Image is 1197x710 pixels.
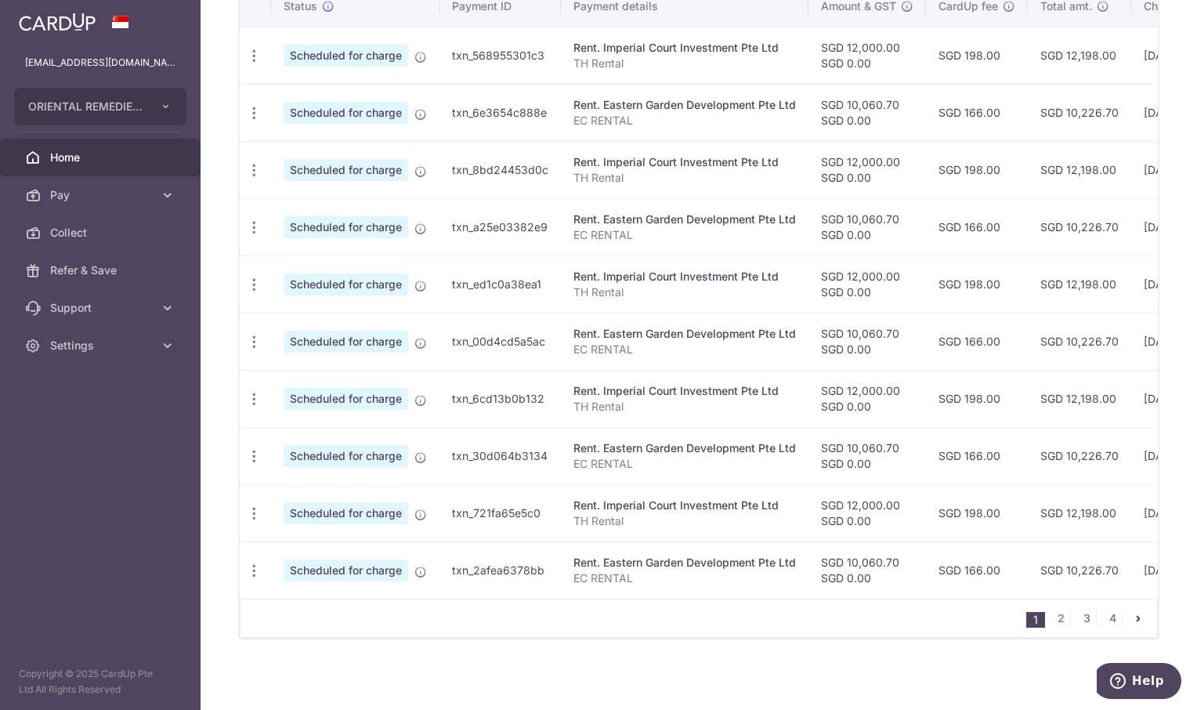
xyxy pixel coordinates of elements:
[573,269,796,284] div: Rent. Imperial Court Investment Pte Ltd
[50,150,154,165] span: Home
[25,55,175,71] p: [EMAIL_ADDRESS][DOMAIN_NAME]
[808,198,926,255] td: SGD 10,060.70 SGD 0.00
[1028,370,1131,427] td: SGD 12,198.00
[1051,609,1070,628] a: 2
[439,370,561,427] td: txn_6cd13b0b132
[808,313,926,370] td: SGD 10,060.70 SGD 0.00
[1028,84,1131,141] td: SGD 10,226.70
[808,427,926,484] td: SGD 10,060.70 SGD 0.00
[573,571,796,586] p: EC RENTAL
[573,227,796,243] p: EC RENTAL
[573,97,796,113] div: Rent. Eastern Garden Development Pte Ltd
[926,484,1028,542] td: SGD 198.00
[284,159,408,181] span: Scheduled for charge
[926,427,1028,484] td: SGD 166.00
[573,383,796,399] div: Rent. Imperial Court Investment Pte Ltd
[439,542,561,599] td: txn_2afea6378bb
[808,484,926,542] td: SGD 12,000.00 SGD 0.00
[28,99,144,114] span: ORIENTAL REMEDIES EAST COAST PRIVATE LIMITED
[284,102,408,124] span: Scheduled for charge
[573,440,796,456] div: Rent. Eastern Garden Development Pte Ltd
[1028,542,1131,599] td: SGD 10,226.70
[808,255,926,313] td: SGD 12,000.00 SGD 0.00
[1028,255,1131,313] td: SGD 12,198.00
[926,313,1028,370] td: SGD 166.00
[573,342,796,357] p: EC RENTAL
[573,113,796,129] p: EC RENTAL
[1097,663,1181,702] iframe: Opens a widget where you can find more information
[1026,600,1157,637] nav: pager
[439,427,561,484] td: txn_30d064b3134
[926,141,1028,198] td: SGD 198.00
[439,27,561,84] td: txn_568955301c3
[808,84,926,141] td: SGD 10,060.70 SGD 0.00
[808,27,926,84] td: SGD 12,000.00 SGD 0.00
[573,284,796,300] p: TH Rental
[1028,198,1131,255] td: SGD 10,226.70
[1077,609,1096,628] a: 3
[573,326,796,342] div: Rent. Eastern Garden Development Pte Ltd
[573,56,796,71] p: TH Rental
[573,170,796,186] p: TH Rental
[50,187,154,203] span: Pay
[573,399,796,415] p: TH Rental
[808,370,926,427] td: SGD 12,000.00 SGD 0.00
[1026,612,1045,628] li: 1
[284,216,408,238] span: Scheduled for charge
[14,88,186,125] button: ORIENTAL REMEDIES EAST COAST PRIVATE LIMITED
[50,300,154,316] span: Support
[439,313,561,370] td: txn_00d4cd5a5ac
[439,255,561,313] td: txn_ed1c0a38ea1
[808,542,926,599] td: SGD 10,060.70 SGD 0.00
[1028,141,1131,198] td: SGD 12,198.00
[284,45,408,67] span: Scheduled for charge
[1028,27,1131,84] td: SGD 12,198.00
[284,502,408,524] span: Scheduled for charge
[926,198,1028,255] td: SGD 166.00
[284,445,408,467] span: Scheduled for charge
[573,498,796,513] div: Rent. Imperial Court Investment Pte Ltd
[50,225,154,241] span: Collect
[1103,609,1122,628] a: 4
[439,84,561,141] td: txn_6e3654c888e
[284,388,408,410] span: Scheduled for charge
[19,13,96,31] img: CardUp
[926,27,1028,84] td: SGD 198.00
[439,141,561,198] td: txn_8bd24453d0c
[284,331,408,353] span: Scheduled for charge
[439,484,561,542] td: txn_721fa65e5c0
[808,141,926,198] td: SGD 12,000.00 SGD 0.00
[926,255,1028,313] td: SGD 198.00
[573,154,796,170] div: Rent. Imperial Court Investment Pte Ltd
[573,212,796,227] div: Rent. Eastern Garden Development Pte Ltd
[284,273,408,295] span: Scheduled for charge
[573,456,796,472] p: EC RENTAL
[573,555,796,571] div: Rent. Eastern Garden Development Pte Ltd
[926,84,1028,141] td: SGD 166.00
[1028,484,1131,542] td: SGD 12,198.00
[50,263,154,278] span: Refer & Save
[573,513,796,529] p: TH Rental
[1028,427,1131,484] td: SGD 10,226.70
[284,560,408,581] span: Scheduled for charge
[926,370,1028,427] td: SGD 198.00
[50,338,154,353] span: Settings
[439,198,561,255] td: txn_a25e03382e9
[926,542,1028,599] td: SGD 166.00
[1028,313,1131,370] td: SGD 10,226.70
[573,40,796,56] div: Rent. Imperial Court Investment Pte Ltd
